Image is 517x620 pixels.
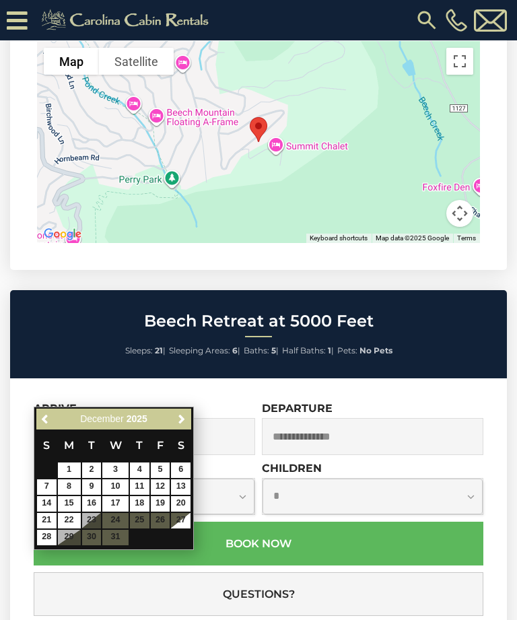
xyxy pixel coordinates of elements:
span: Sunday [43,439,50,452]
button: Keyboard shortcuts [310,234,368,243]
a: 7 [37,479,57,495]
a: Open this area in Google Maps (opens a new window) [40,226,85,243]
a: 14 [37,496,57,512]
strong: 21 [155,345,163,355]
a: 6 [171,462,191,478]
span: Next [176,414,187,425]
a: 22 [58,513,81,528]
a: 11 [130,479,149,495]
a: Terms [457,234,476,242]
strong: No Pets [359,345,392,355]
a: 3 [102,462,128,478]
strong: 5 [271,345,276,355]
a: 4 [130,462,149,478]
a: 20 [171,496,191,512]
a: 28 [37,530,57,545]
span: Tuesday [88,439,95,452]
img: Google [40,226,85,243]
img: Khaki-logo.png [34,7,220,34]
button: Show satellite imagery [99,48,174,75]
button: Toggle fullscreen view [446,48,473,75]
a: 15 [58,496,81,512]
li: | [169,342,240,359]
a: Next [173,411,190,427]
li: | [282,342,334,359]
span: Saturday [178,439,184,452]
div: Beech Retreat at 5000 Feet [244,112,273,147]
span: Monday [64,439,74,452]
a: 27 [171,513,191,528]
a: Previous [38,411,55,427]
a: 16 [82,496,102,512]
span: Pets: [337,345,357,355]
strong: 1 [328,345,331,355]
a: 1 [58,462,81,478]
a: 19 [151,496,170,512]
a: 13 [171,479,191,495]
button: Questions? [34,572,483,616]
a: 17 [102,496,128,512]
span: Half Baths: [282,345,326,355]
span: December [80,413,124,424]
span: Sleeps: [125,345,153,355]
span: Baths: [244,345,269,355]
strong: 6 [232,345,238,355]
a: 9 [82,479,102,495]
span: Previous [40,414,51,425]
a: 21 [37,513,57,528]
label: Children [262,462,322,475]
span: Thursday [136,439,143,452]
button: Book Now [34,522,483,565]
button: Map camera controls [446,200,473,227]
label: Arrive [34,402,77,415]
span: Map data ©2025 Google [376,234,449,242]
a: 12 [151,479,170,495]
h2: Beech Retreat at 5000 Feet [13,312,504,330]
a: 2 [82,462,102,478]
span: Wednesday [110,439,122,452]
a: [PHONE_NUMBER] [442,9,471,32]
label: Departure [262,402,333,415]
a: 18 [130,496,149,512]
span: Sleeping Areas: [169,345,230,355]
button: Show street map [44,48,99,75]
img: search-regular.svg [415,8,439,32]
span: 2025 [127,413,147,424]
a: 8 [58,479,81,495]
a: 5 [151,462,170,478]
span: Friday [157,439,164,452]
a: 10 [102,479,128,495]
li: | [244,342,279,359]
li: | [125,342,166,359]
